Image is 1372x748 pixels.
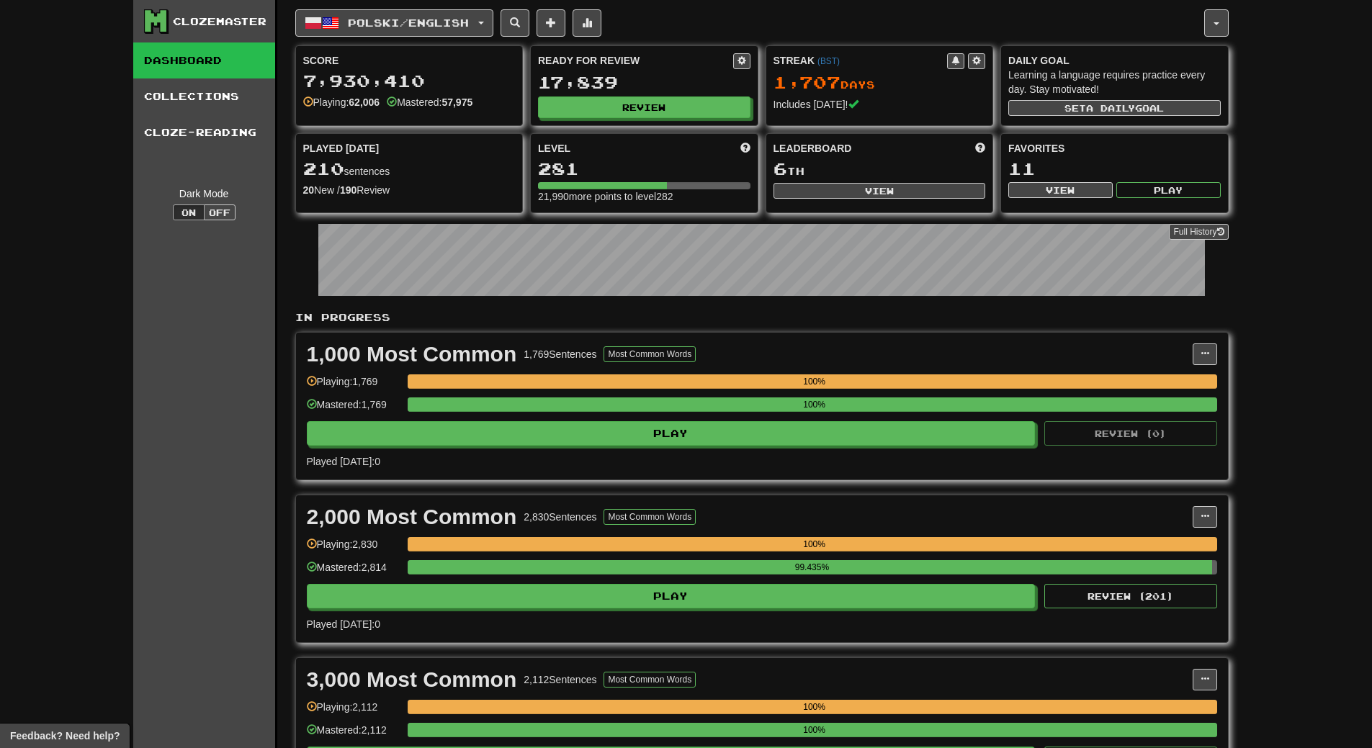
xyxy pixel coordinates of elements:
div: Mastered: 2,112 [307,723,400,747]
button: Play [1116,182,1221,198]
button: Most Common Words [604,672,696,688]
button: View [774,183,986,199]
button: Add sentence to collection [537,9,565,37]
button: View [1008,182,1113,198]
div: Mastered: 2,814 [307,560,400,584]
span: Score more points to level up [740,141,750,156]
button: Most Common Words [604,509,696,525]
strong: 62,006 [349,96,380,108]
div: 100% [412,397,1217,412]
button: Search sentences [501,9,529,37]
div: Playing: 2,112 [307,700,400,724]
div: sentences [303,160,516,179]
div: th [774,160,986,179]
div: 100% [412,723,1217,737]
div: Mastered: 1,769 [307,397,400,421]
button: Review (0) [1044,421,1217,446]
div: 100% [412,374,1217,389]
div: 17,839 [538,73,750,91]
div: Ready for Review [538,53,733,68]
button: Play [307,584,1036,608]
a: Dashboard [133,42,275,78]
div: 21,990 more points to level 282 [538,189,750,204]
span: 210 [303,158,344,179]
a: Full History [1169,224,1228,240]
span: Played [DATE]: 0 [307,456,380,467]
div: 99.435% [412,560,1212,574]
button: More stats [573,9,601,37]
div: Mastered: [387,95,472,109]
div: Day s [774,73,986,92]
div: 3,000 Most Common [307,669,517,690]
button: Review [538,96,750,118]
button: Seta dailygoal [1008,100,1221,116]
div: 2,112 Sentences [524,672,596,687]
div: 281 [538,160,750,178]
a: Collections [133,78,275,114]
strong: 190 [340,184,357,196]
div: Favorites [1008,141,1221,156]
div: Clozemaster [173,14,266,29]
a: (BST) [817,56,840,66]
button: On [173,204,205,220]
div: Daily Goal [1008,53,1221,68]
span: Leaderboard [774,141,852,156]
span: Played [DATE] [303,141,380,156]
div: 2,830 Sentences [524,510,596,524]
div: Dark Mode [144,186,264,201]
a: Cloze-Reading [133,114,275,150]
span: Played [DATE]: 0 [307,618,380,630]
button: Polski/English [295,9,493,37]
strong: 57,975 [441,96,472,108]
div: Includes [DATE]! [774,97,986,112]
div: Score [303,53,516,68]
span: Polski / English [348,17,469,29]
button: Most Common Words [604,346,696,362]
div: Playing: 2,830 [307,537,400,561]
button: Review (201) [1044,584,1217,608]
div: Playing: [303,95,380,109]
div: 7,930,410 [303,72,516,90]
span: 6 [774,158,787,179]
span: Open feedback widget [10,729,120,743]
strong: 20 [303,184,315,196]
div: 100% [412,700,1217,714]
div: Learning a language requires practice every day. Stay motivated! [1008,68,1221,96]
button: Play [307,421,1036,446]
div: 11 [1008,160,1221,178]
div: 1,000 Most Common [307,343,517,365]
div: Playing: 1,769 [307,374,400,398]
div: 1,769 Sentences [524,347,596,361]
div: Streak [774,53,948,68]
span: a daily [1086,103,1135,113]
p: In Progress [295,310,1229,325]
span: Level [538,141,570,156]
span: 1,707 [774,72,840,92]
span: This week in points, UTC [975,141,985,156]
div: New / Review [303,183,516,197]
div: 2,000 Most Common [307,506,517,528]
div: 100% [412,537,1217,551]
button: Off [204,204,236,220]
